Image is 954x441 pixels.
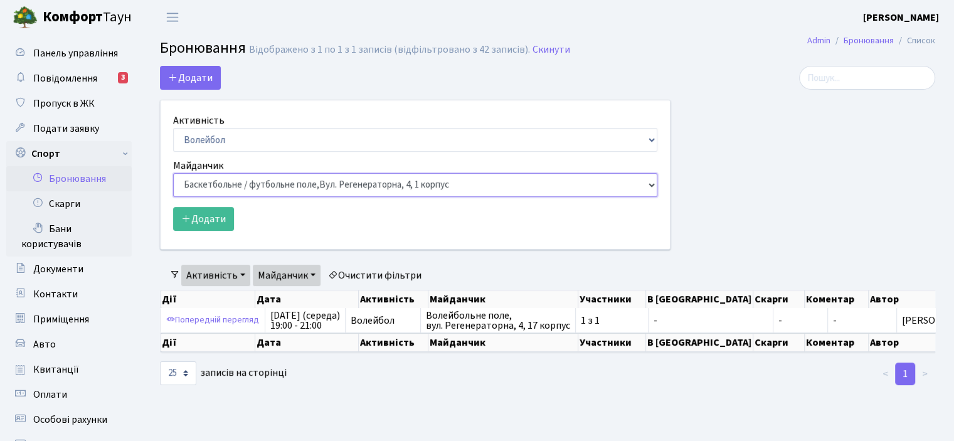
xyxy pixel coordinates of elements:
[33,287,78,301] span: Контакти
[161,333,255,352] th: Дії
[646,333,753,352] th: В [GEOGRAPHIC_DATA]
[6,91,132,116] a: Пропуск в ЖК
[323,265,427,286] a: Очистити фільтри
[160,37,246,59] span: Бронювання
[863,11,939,24] b: [PERSON_NAME]
[6,116,132,141] a: Подати заявку
[833,314,837,327] span: -
[428,290,578,308] th: Майданчик
[428,333,578,352] th: Майданчик
[173,207,234,231] button: Додати
[253,265,321,286] a: Майданчик
[161,290,255,308] th: Дії
[6,382,132,407] a: Оплати
[799,66,935,90] input: Пошук...
[33,46,118,60] span: Панель управління
[654,316,768,326] span: -
[578,290,646,308] th: Участники
[533,44,570,56] a: Скинути
[788,28,954,54] nav: breadcrumb
[6,257,132,282] a: Документи
[33,388,67,401] span: Оплати
[6,307,132,332] a: Приміщення
[581,316,643,326] span: 1 з 1
[13,5,38,30] img: logo.png
[863,10,939,25] a: [PERSON_NAME]
[805,333,869,352] th: Коментар
[359,290,428,308] th: Активність
[181,265,250,286] a: Активність
[578,333,646,352] th: Участники
[270,311,340,331] span: [DATE] (середа) 19:00 - 21:00
[43,7,103,27] b: Комфорт
[160,361,287,385] label: записів на сторінці
[6,216,132,257] a: Бани користувачів
[160,361,196,385] select: записів на сторінці
[6,166,132,191] a: Бронювання
[351,316,415,326] span: Волейбол
[33,413,107,427] span: Особові рахунки
[6,407,132,432] a: Особові рахунки
[6,332,132,357] a: Авто
[6,191,132,216] a: Скарги
[173,113,225,128] label: Активність
[753,290,805,308] th: Скарги
[33,122,99,135] span: Подати заявку
[33,262,83,276] span: Документи
[359,333,428,352] th: Активність
[33,363,79,376] span: Квитанції
[426,311,570,331] span: Волейбольне поле, вул. Регенераторна, 4, 17 корпус
[43,7,132,28] span: Таун
[6,282,132,307] a: Контакти
[895,363,915,385] a: 1
[118,72,128,83] div: 3
[6,41,132,66] a: Панель управління
[160,66,221,90] button: Додати
[173,158,223,173] label: Майданчик
[6,357,132,382] a: Квитанції
[844,34,894,47] a: Бронювання
[6,66,132,91] a: Повідомлення3
[255,333,359,352] th: Дата
[33,337,56,351] span: Авто
[33,97,95,110] span: Пропуск в ЖК
[163,311,262,330] a: Попередній перегляд
[33,72,97,85] span: Повідомлення
[249,44,530,56] div: Відображено з 1 по 1 з 1 записів (відфільтровано з 42 записів).
[805,290,869,308] th: Коментар
[778,316,822,326] span: -
[255,290,359,308] th: Дата
[894,34,935,48] li: Список
[753,333,805,352] th: Скарги
[157,7,188,28] button: Переключити навігацію
[646,290,753,308] th: В [GEOGRAPHIC_DATA]
[6,141,132,166] a: Спорт
[807,34,830,47] a: Admin
[33,312,89,326] span: Приміщення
